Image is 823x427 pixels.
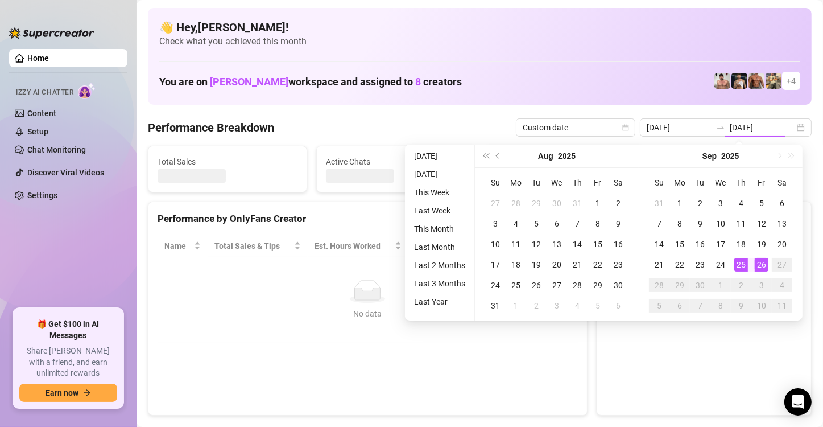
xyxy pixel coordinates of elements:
span: to [716,123,725,132]
a: Setup [27,127,48,136]
div: No data [169,307,566,320]
span: Earn now [46,388,78,397]
th: Sales / Hour [408,235,485,257]
span: Izzy AI Chatter [16,87,73,98]
th: Chat Conversion [484,235,577,257]
a: Chat Monitoring [27,145,86,154]
img: logo-BBDzfeDw.svg [9,27,94,39]
span: Custom date [523,119,628,136]
span: + 4 [787,75,796,87]
span: Sales / Hour [415,240,469,252]
span: Total Sales [158,155,297,168]
span: Chat Conversion [491,240,561,252]
h4: Performance Breakdown [148,120,274,136]
input: End date [730,121,795,134]
div: Open Intercom Messenger [784,388,812,416]
div: Est. Hours Worked [315,240,392,252]
span: Name [164,240,192,252]
a: Settings [27,191,57,200]
span: 8 [415,76,421,88]
img: David [748,73,764,89]
button: Earn nowarrow-right [19,384,117,402]
div: Sales by OnlyFans Creator [606,211,802,227]
span: 🎁 Get $100 in AI Messages [19,319,117,341]
span: Share [PERSON_NAME] with a friend, and earn unlimited rewards [19,346,117,379]
span: Check what you achieved this month [159,35,800,48]
a: Home [27,54,49,63]
img: Beau [714,73,730,89]
h4: 👋 Hey, [PERSON_NAME] ! [159,19,800,35]
span: Total Sales & Tips [214,240,292,252]
div: Performance by OnlyFans Creator [158,211,578,227]
span: calendar [622,124,629,131]
span: Active Chats [326,155,466,168]
h1: You are on workspace and assigned to creators [159,76,462,88]
th: Name [158,235,208,257]
span: [PERSON_NAME] [210,76,288,88]
img: AI Chatter [78,83,96,99]
span: arrow-right [83,389,91,397]
input: Start date [647,121,712,134]
span: Messages Sent [494,155,634,168]
a: Content [27,109,56,118]
img: Mr [766,73,781,89]
a: Discover Viral Videos [27,168,104,177]
th: Total Sales & Tips [208,235,308,257]
span: swap-right [716,123,725,132]
img: Chris [731,73,747,89]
